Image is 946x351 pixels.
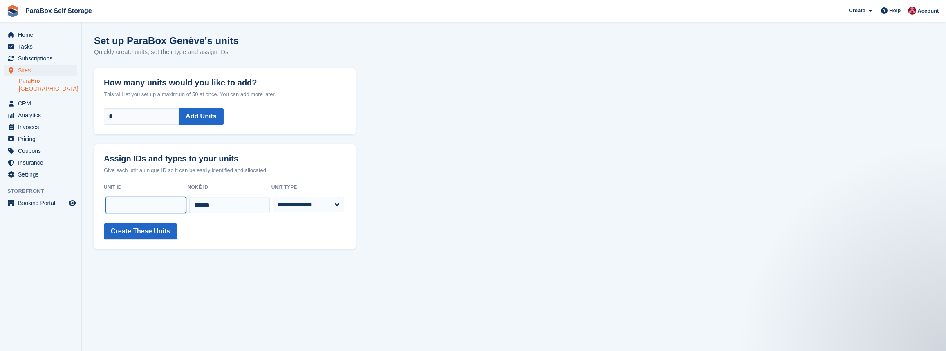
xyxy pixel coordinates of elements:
th: Nokē ID [188,181,271,194]
a: ParaBox Self Storage [22,4,95,18]
span: Coupons [18,145,67,156]
span: Storefront [7,187,81,195]
a: menu [4,157,77,168]
span: Create [849,7,865,15]
button: Create These Units [104,223,177,239]
a: menu [4,133,77,145]
a: menu [4,29,77,40]
span: Help [889,7,901,15]
a: Preview store [67,198,77,208]
span: Tasks [18,41,67,52]
span: CRM [18,98,67,109]
th: Unit Type [271,181,346,194]
span: Insurance [18,157,67,168]
span: Account [917,7,939,15]
strong: Assign IDs and types to your units [104,154,238,163]
span: Analytics [18,110,67,121]
span: Invoices [18,121,67,133]
a: menu [4,145,77,156]
a: menu [4,98,77,109]
th: Unit ID [104,181,188,194]
p: Quickly create units, set their type and assign IDs [94,47,239,57]
p: This will let you set up a maximum of 50 at once. You can add more later. [104,90,346,98]
span: Home [18,29,67,40]
img: Yan Grandjean [908,7,916,15]
a: menu [4,41,77,52]
img: stora-icon-8386f47178a22dfd0bd8f6a31ec36ba5ce8667c1dd55bd0f319d3a0aa187defe.svg [7,5,19,17]
span: Booking Portal [18,197,67,209]
h1: Set up ParaBox Genève's units [94,35,239,46]
a: menu [4,53,77,64]
span: Subscriptions [18,53,67,64]
label: How many units would you like to add? [104,68,346,87]
p: Give each unit a unique ID so it can be easily identified and allocated. [104,166,346,174]
a: menu [4,169,77,180]
span: Settings [18,169,67,180]
a: menu [4,197,77,209]
a: menu [4,121,77,133]
a: ParaBox [GEOGRAPHIC_DATA] [19,77,77,93]
span: Sites [18,65,67,76]
button: Add Units [179,108,224,125]
a: menu [4,65,77,76]
span: Pricing [18,133,67,145]
a: menu [4,110,77,121]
